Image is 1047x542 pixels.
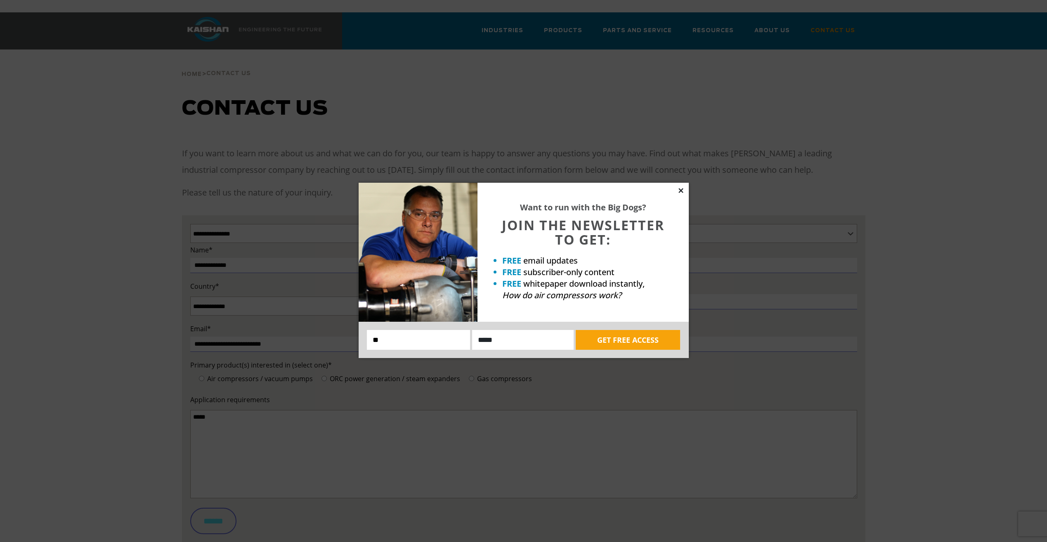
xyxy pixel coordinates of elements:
[472,330,574,350] input: Email
[502,216,664,248] span: JOIN THE NEWSLETTER TO GET:
[523,278,645,289] span: whitepaper download instantly,
[502,255,521,266] strong: FREE
[520,202,646,213] strong: Want to run with the Big Dogs?
[523,266,614,278] span: subscriber-only content
[502,278,521,289] strong: FREE
[576,330,680,350] button: GET FREE ACCESS
[367,330,470,350] input: Name:
[502,290,622,301] em: How do air compressors work?
[677,187,685,194] button: Close
[523,255,578,266] span: email updates
[502,266,521,278] strong: FREE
